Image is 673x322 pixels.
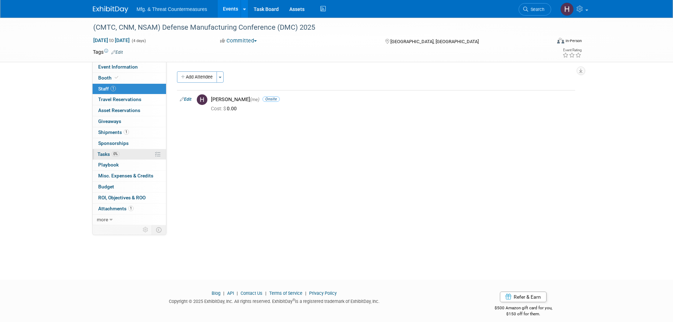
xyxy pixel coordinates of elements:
a: Travel Reservations [93,94,166,105]
a: Refer & Earn [500,292,547,302]
span: Event Information [98,64,138,70]
a: Event Information [93,62,166,72]
a: Edit [111,50,123,55]
span: Budget [98,184,114,189]
span: Attachments [98,206,134,211]
span: 0% [112,151,119,157]
span: 1 [128,206,134,211]
span: ROI, Objectives & ROO [98,195,146,200]
a: Tasks0% [93,149,166,160]
span: more [97,217,108,222]
a: Search [519,3,551,16]
div: (CMTC, CNM, NSAM) Defense Manufacturing Conference (DMC) 2025 [91,21,541,34]
div: $150 off for them. [466,311,580,317]
span: [DATE] [DATE] [93,37,130,43]
span: Tasks [98,151,119,157]
span: Giveaways [98,118,121,124]
button: Committed [218,37,260,45]
span: (4 days) [131,39,146,43]
a: API [227,291,234,296]
span: Asset Reservations [98,107,140,113]
span: [GEOGRAPHIC_DATA], [GEOGRAPHIC_DATA] [390,39,479,44]
a: Terms of Service [269,291,302,296]
a: Asset Reservations [93,105,166,116]
a: Edit [180,97,191,102]
img: ExhibitDay [93,6,128,13]
a: ROI, Objectives & ROO [93,193,166,203]
span: 0.00 [211,106,240,111]
sup: ® [293,298,295,302]
span: Travel Reservations [98,96,141,102]
div: $500 Amazon gift card for you, [466,300,580,317]
span: | [264,291,268,296]
span: Sponsorships [98,140,129,146]
span: | [222,291,226,296]
div: Copyright © 2025 ExhibitDay, Inc. All rights reserved. ExhibitDay is a registered trademark of Ex... [93,297,456,305]
span: Staff [98,86,116,92]
span: Shipments [98,129,129,135]
a: Attachments1 [93,204,166,214]
span: to [108,37,115,43]
span: Mfg. & Threat Countermeasures [137,6,207,12]
div: Event Rating [562,48,582,52]
span: Booth [98,75,120,81]
a: Staff1 [93,84,166,94]
a: Privacy Policy [309,291,337,296]
span: Cost: $ [211,106,227,111]
a: Budget [93,182,166,192]
img: Format-Inperson.png [557,38,564,43]
span: Search [528,7,544,12]
a: Misc. Expenses & Credits [93,171,166,181]
div: Event Format [509,37,582,47]
span: 1 [111,86,116,91]
a: more [93,215,166,225]
a: Contact Us [241,291,262,296]
span: 1 [124,129,129,135]
a: Blog [212,291,220,296]
td: Personalize Event Tab Strip [140,225,152,234]
span: Onsite [262,96,280,102]
img: Hillary Hawkins [560,2,574,16]
td: Tags [93,48,123,55]
a: Booth [93,73,166,83]
a: Sponsorships [93,138,166,149]
span: Playbook [98,162,119,168]
td: Toggle Event Tabs [152,225,166,234]
span: Misc. Expenses & Credits [98,173,153,178]
span: (me) [250,97,259,102]
div: [PERSON_NAME] [211,96,572,103]
i: Booth reservation complete [115,76,118,80]
span: | [303,291,308,296]
a: Shipments1 [93,127,166,138]
a: Giveaways [93,116,166,127]
img: H.jpg [197,94,207,105]
a: Playbook [93,160,166,170]
span: | [235,291,240,296]
div: In-Person [565,38,582,43]
button: Add Attendee [177,71,217,83]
